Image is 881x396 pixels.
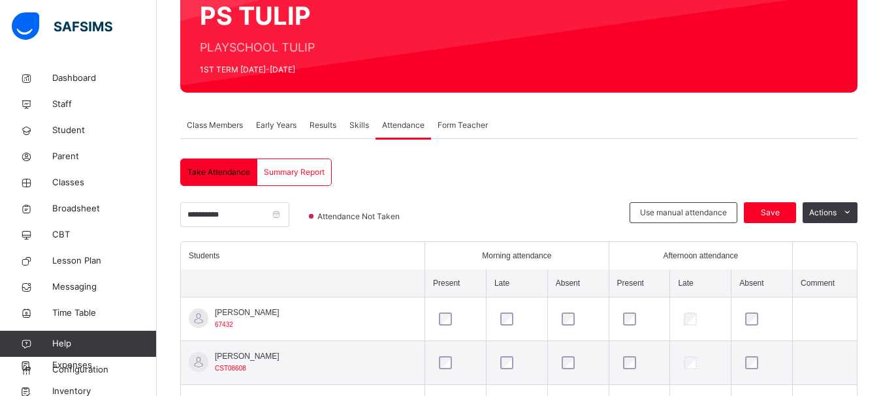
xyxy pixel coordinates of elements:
span: Skills [349,119,369,131]
span: Summary Report [264,166,325,178]
span: Use manual attendance [640,207,727,219]
span: Help [52,337,156,350]
span: Messaging [52,281,157,294]
th: Late [670,269,731,297]
span: Broadsheet [52,202,157,215]
span: Student [52,124,157,137]
span: Classes [52,176,157,189]
span: [PERSON_NAME] [215,307,280,318]
span: Staff [52,98,157,111]
span: Attendance [382,119,424,131]
span: Save [754,207,786,219]
span: Class Members [187,119,243,131]
span: Attendance Not Taken [316,211,404,222]
span: [PERSON_NAME] [215,350,280,362]
th: Present [609,269,670,297]
span: Form Teacher [438,119,488,131]
span: Time Table [52,307,157,320]
span: 67432 [215,321,233,328]
th: Present [425,269,487,297]
span: Take Attendance [187,166,250,178]
th: Absent [731,269,793,297]
span: Early Years [256,119,296,131]
span: Morning attendance [482,250,551,262]
th: Absent [547,269,609,297]
th: Comment [793,269,857,297]
span: Actions [809,207,837,219]
span: Dashboard [52,72,157,85]
span: Results [310,119,336,131]
th: Students [181,242,425,269]
span: Parent [52,150,157,163]
span: CBT [52,228,157,241]
th: Late [486,269,547,297]
img: safsims [12,12,112,40]
span: CST08608 [215,365,246,372]
span: Afternoon attendance [663,250,738,262]
span: Configuration [52,363,156,376]
span: Lesson Plan [52,254,157,267]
